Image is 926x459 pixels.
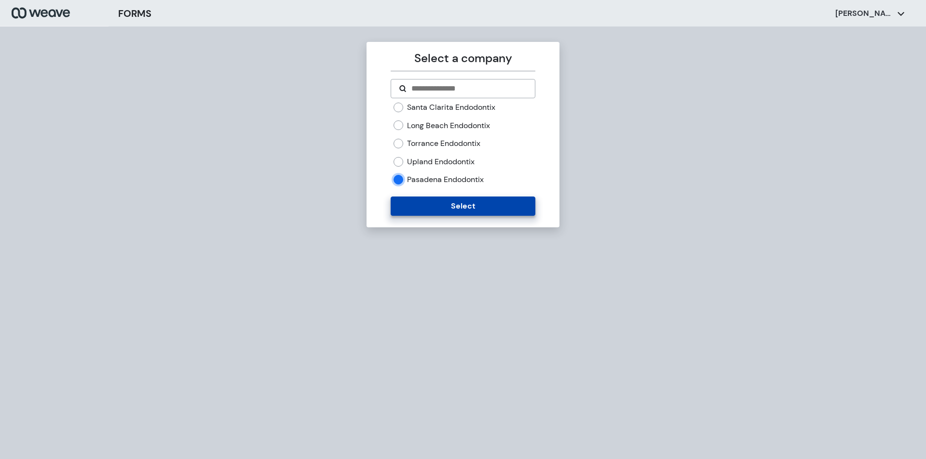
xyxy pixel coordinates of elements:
label: Santa Clarita Endodontix [407,102,495,113]
p: [PERSON_NAME] [835,8,893,19]
label: Long Beach Endodontix [407,120,490,131]
p: Select a company [391,50,535,67]
label: Pasadena Endodontix [407,174,484,185]
button: Select [391,197,535,216]
label: Torrance Endodontix [407,138,480,149]
label: Upland Endodontix [407,157,475,167]
h3: FORMS [118,6,151,21]
input: Search [410,83,527,94]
